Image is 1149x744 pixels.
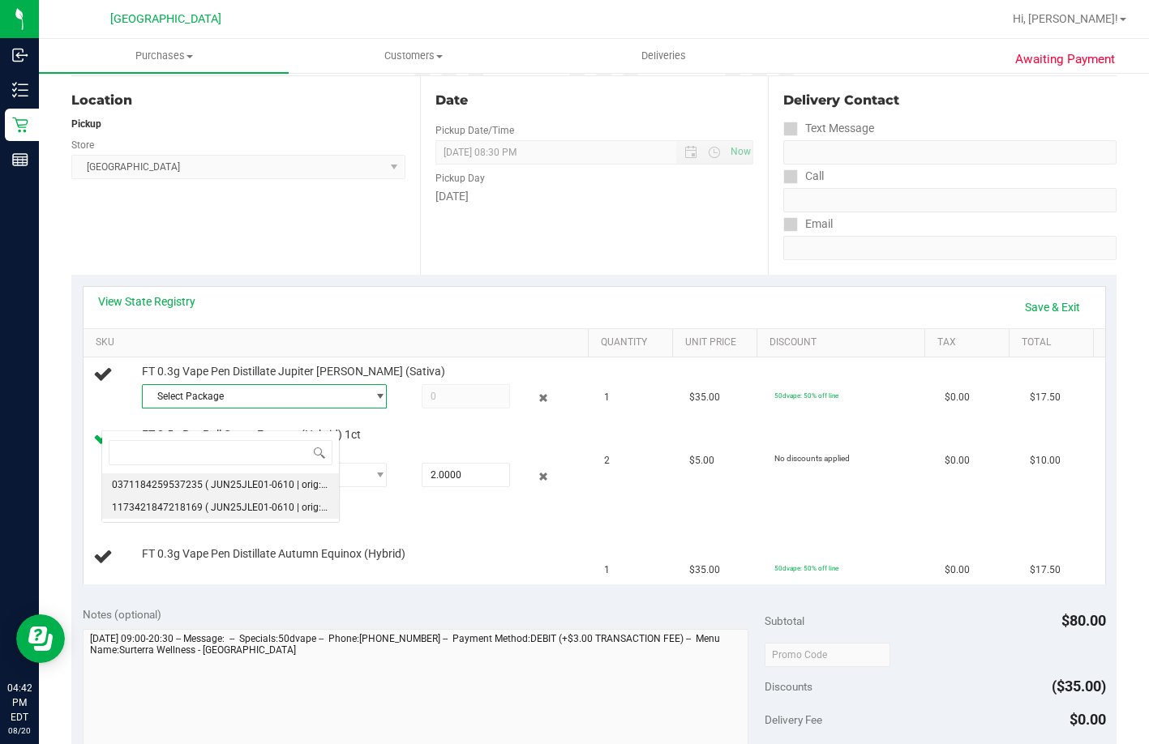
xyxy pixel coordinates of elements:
input: Promo Code [765,643,890,667]
a: Unit Price [685,336,750,349]
label: Text Message [783,117,874,140]
span: [GEOGRAPHIC_DATA] [110,12,221,26]
span: $10.00 [1030,453,1061,468]
div: [DATE] [435,188,754,205]
span: $0.00 [1070,711,1106,728]
span: $35.00 [689,390,720,405]
span: 1 [604,562,610,578]
span: Delivery Fee [765,713,822,726]
span: $5.00 [689,453,714,468]
a: Save & Exit [1014,293,1091,321]
p: 08/20 [7,725,32,737]
span: $0.00 [945,562,970,578]
span: Hi, [PERSON_NAME]! [1013,12,1118,25]
a: Total [1022,336,1087,349]
a: Tax [937,336,1002,349]
a: SKU [96,336,582,349]
inline-svg: Inbound [12,47,28,63]
label: Call [783,165,824,188]
span: select [366,385,386,408]
span: Subtotal [765,614,804,627]
span: Notes (optional) [83,608,161,621]
span: Select Package [143,385,366,408]
div: Date [435,91,754,110]
label: Pickup Date/Time [435,123,514,138]
span: Customers [289,49,538,63]
a: View State Registry [98,293,195,310]
span: $17.50 [1030,390,1061,405]
inline-svg: Reports [12,152,28,168]
span: 2 [604,453,610,468]
div: Delivery Contact [783,91,1117,110]
a: Purchases [39,39,289,73]
a: Discount [770,336,919,349]
span: $35.00 [689,562,720,578]
span: FT 0.3g Vape Pen Distillate Autumn Equinox (Hybrid) [142,546,405,562]
span: Awaiting Payment [1015,50,1115,69]
label: Store [71,138,94,152]
p: 04:42 PM EDT [7,681,32,725]
span: 50dvape: 50% off line [774,564,838,572]
a: Deliveries [538,39,788,73]
label: Pickup Day [435,171,485,186]
inline-svg: Inventory [12,82,28,98]
strong: Pickup [71,118,101,130]
input: Format: (999) 999-9999 [783,188,1117,212]
span: Purchases [39,49,289,63]
input: Format: (999) 999-9999 [783,140,1117,165]
span: Deliveries [620,49,708,63]
span: $0.00 [945,390,970,405]
a: Quantity [601,336,666,349]
input: 2.0000 [422,464,509,486]
span: No discounts applied [774,454,850,463]
span: $0.00 [945,453,970,468]
label: Email [783,212,833,236]
inline-svg: Retail [12,117,28,133]
iframe: Resource center [16,614,65,663]
span: Discounts [765,672,812,701]
span: $17.50 [1030,562,1061,578]
span: select [366,464,386,486]
span: ($35.00) [1052,678,1106,695]
span: 1 [604,390,610,405]
span: 50dvape: 50% off line [774,391,838,400]
span: FT 0.5g Pre-Roll Grape Essence (Hybrid) 1ct [142,427,361,443]
span: FT 0.3g Vape Pen Distillate Jupiter [PERSON_NAME] (Sativa) [142,364,445,379]
a: Customers [289,39,538,73]
div: Location [71,91,405,110]
span: $80.00 [1061,612,1106,629]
